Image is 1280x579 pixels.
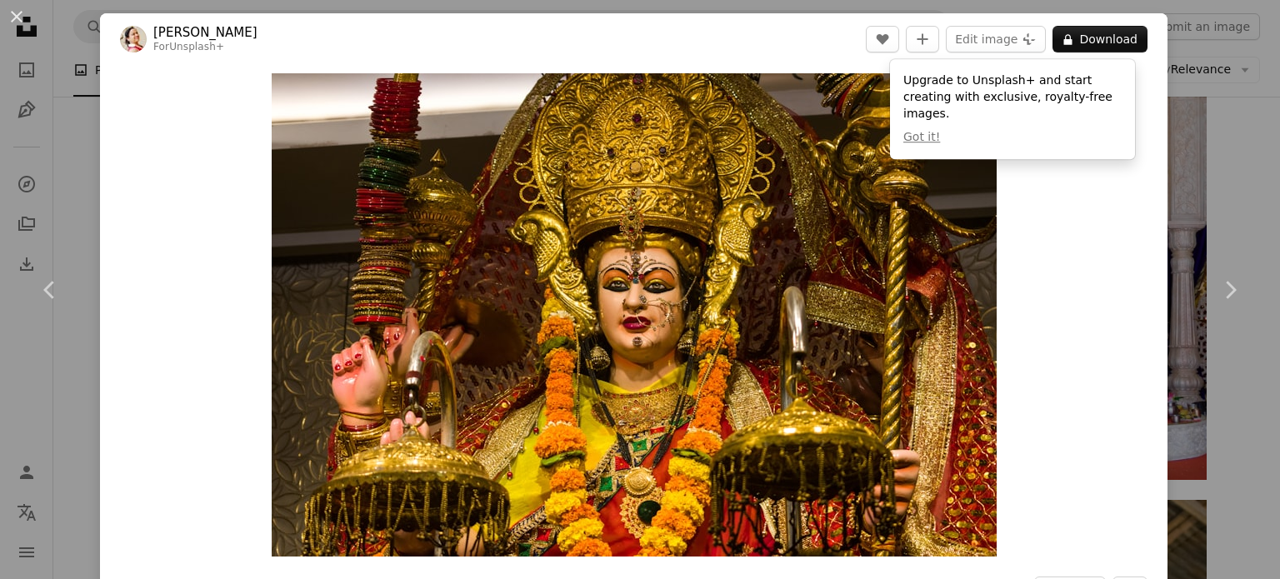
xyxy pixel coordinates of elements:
img: Go to Sonika Agarwal's profile [120,26,147,52]
button: Download [1052,26,1147,52]
button: Edit image [946,26,1046,52]
a: Next [1180,210,1280,370]
div: For [153,41,257,54]
button: Add to Collection [906,26,939,52]
button: Zoom in on this image [272,73,997,557]
img: a close up of a statue of a person holding two bells [272,73,997,557]
button: Got it! [903,129,940,146]
a: [PERSON_NAME] [153,24,257,41]
button: Like [866,26,899,52]
a: Unsplash+ [169,41,224,52]
div: Upgrade to Unsplash+ and start creating with exclusive, royalty-free images. [890,59,1135,159]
